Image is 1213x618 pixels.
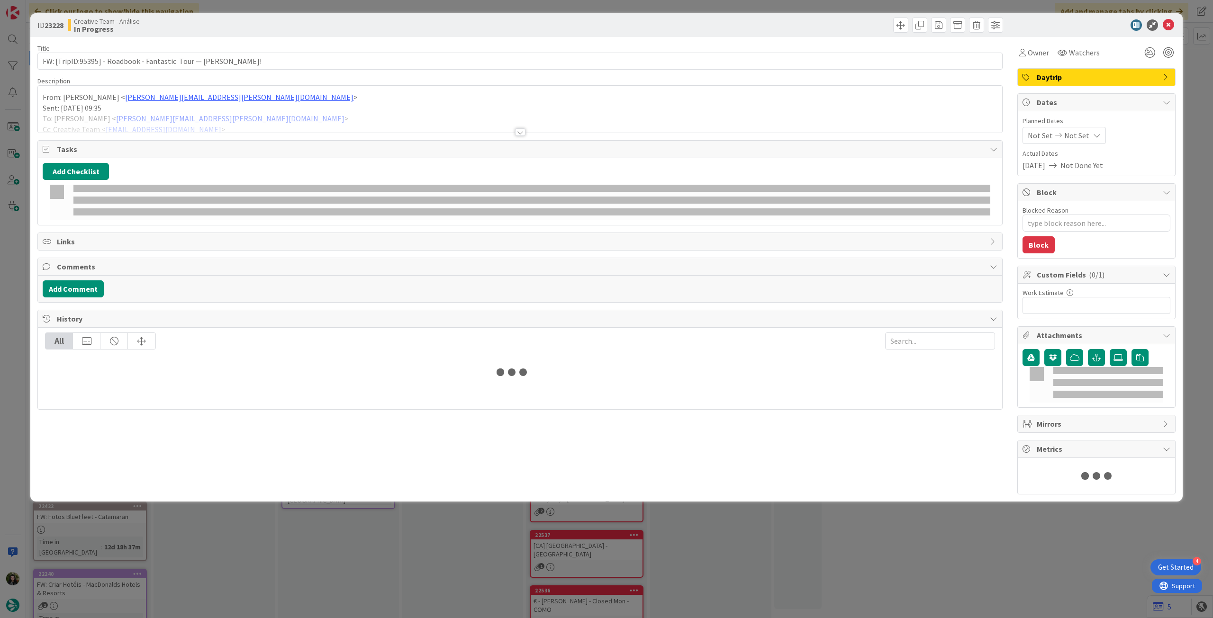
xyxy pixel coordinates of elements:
[1023,149,1170,159] span: Actual Dates
[37,19,63,31] span: ID
[74,25,140,33] b: In Progress
[37,44,50,53] label: Title
[57,143,985,155] span: Tasks
[43,163,109,180] button: Add Checklist
[1023,160,1045,171] span: [DATE]
[1037,418,1158,430] span: Mirrors
[1023,116,1170,126] span: Planned Dates
[1089,270,1104,279] span: ( 0/1 )
[1193,557,1201,565] div: 4
[57,313,985,324] span: History
[1150,559,1201,575] div: Open Get Started checklist, remaining modules: 4
[45,333,73,349] div: All
[20,1,43,13] span: Support
[125,92,353,102] a: [PERSON_NAME][EMAIL_ADDRESS][PERSON_NAME][DOMAIN_NAME]
[43,103,997,114] p: Sent: [DATE] 09:35
[43,280,104,297] button: Add Comment
[1158,563,1194,572] div: Get Started
[57,236,985,247] span: Links
[1037,187,1158,198] span: Block
[1037,330,1158,341] span: Attachments
[1028,47,1049,58] span: Owner
[37,77,70,85] span: Description
[74,18,140,25] span: Creative Team - Análise
[1037,443,1158,455] span: Metrics
[1037,269,1158,280] span: Custom Fields
[1023,236,1055,253] button: Block
[45,20,63,30] b: 23228
[1023,206,1068,215] label: Blocked Reason
[1028,130,1053,141] span: Not Set
[1037,72,1158,83] span: Daytrip
[1069,47,1100,58] span: Watchers
[1060,160,1103,171] span: Not Done Yet
[1037,97,1158,108] span: Dates
[1064,130,1089,141] span: Not Set
[37,53,1003,70] input: type card name here...
[43,92,997,103] p: From: [PERSON_NAME] < >
[57,261,985,272] span: Comments
[885,332,995,349] input: Search...
[1023,288,1064,297] label: Work Estimate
